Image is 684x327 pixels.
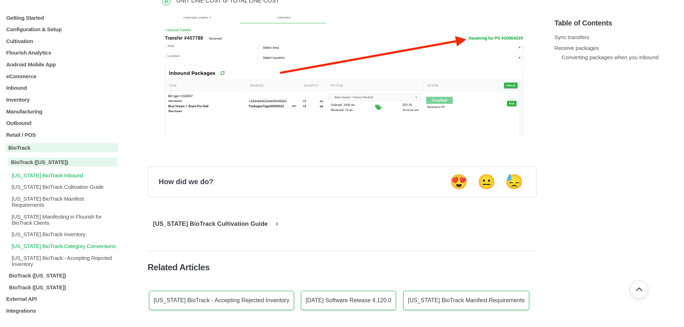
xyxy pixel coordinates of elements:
[5,272,118,279] a: BioTrack ([US_STATE])
[154,297,289,304] p: [US_STATE] BioTrack - Accepting Rejected Inventory
[562,54,659,60] a: Converting packages when you inbound
[448,173,470,191] button: Positive feedback button
[5,50,118,56] a: Flourish Analytics
[5,38,118,44] a: Cultivation
[149,291,294,310] a: [US_STATE] BioTrack - Accepting Rejected Inventory
[554,7,679,316] section: Table of Contents
[5,296,118,302] a: External API
[5,61,118,67] a: Android Mobile App
[11,231,118,237] p: [US_STATE] BioTrack Inventory
[5,184,118,190] a: [US_STATE] BioTrack Cultivation Guide
[5,243,118,249] a: [US_STATE] BioTrack Category Conversions
[5,284,118,290] a: BioTrack ([US_STATE])
[148,220,273,228] p: [US_STATE] BioTrack Cultivation Guide
[5,131,118,137] a: Retail / POS
[5,26,118,32] a: Configuration & Setup
[11,184,118,190] p: [US_STATE] BioTrack Cultivation Guide
[554,45,599,51] a: Receive packages
[11,172,118,178] p: [US_STATE] BioTrack Inbound
[5,143,118,152] a: BioTrack
[5,231,118,237] a: [US_STATE] BioTrack Inventory
[5,73,118,79] a: eCommerce
[8,284,118,290] p: BioTrack ([US_STATE])
[148,262,536,272] h4: Related Articles
[148,214,280,234] a: Go to next article Connecticut BioTrack Cultivation Guide
[503,173,525,191] button: Negative feedback button
[5,172,118,178] a: [US_STATE] BioTrack Inbound
[5,108,118,114] a: Manufacturing
[5,97,118,103] a: Inventory
[5,14,118,20] a: Getting Started
[301,291,396,310] a: [DATE] Software Release 4.120.0
[630,280,648,298] button: Go back to top of document
[11,213,118,225] p: [US_STATE] Manifesting in Flourish for BioTrack Clients
[5,196,118,208] a: [US_STATE] BioTrack Manifest Requirements
[5,120,118,126] a: Outbound
[554,19,679,27] h5: Table of Contents
[11,254,118,267] p: [US_STATE] BioTrack - Accepting Rejected Inventory
[5,308,118,314] a: Integrations
[554,34,589,40] a: Sync transfers
[8,158,118,167] p: BioTrack ([US_STATE])
[159,178,213,186] p: How did we do?
[5,254,118,267] a: [US_STATE] BioTrack - Accepting Rejected Inventory
[162,17,534,136] img: click-po.png
[8,272,118,279] p: BioTrack ([US_STATE])
[408,297,525,304] p: [US_STATE] BioTrack Manifest Requirements
[5,158,118,167] a: BioTrack ([US_STATE])
[475,173,498,191] button: Neutral feedback button
[5,213,118,225] a: [US_STATE] Manifesting in Flourish for BioTrack Clients
[11,243,118,249] p: [US_STATE] BioTrack Category Conversions
[306,297,391,304] p: [DATE] Software Release 4.120.0
[403,291,529,310] a: [US_STATE] BioTrack Manifest Requirements
[11,196,118,208] p: [US_STATE] BioTrack Manifest Requirements
[5,85,118,91] a: Inbound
